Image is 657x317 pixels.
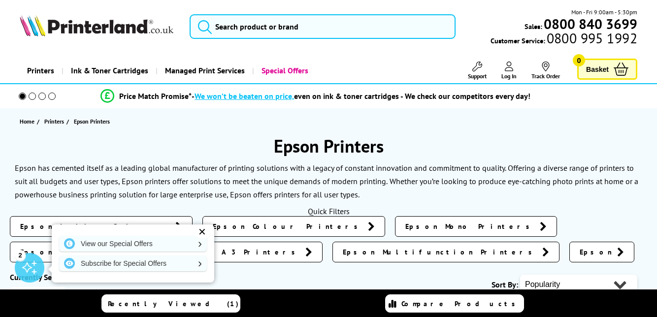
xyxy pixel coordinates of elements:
[395,216,557,237] a: Epson Mono Printers
[71,58,148,83] span: Ink & Toner Cartridges
[10,242,162,262] a: Epson A4 Printers
[10,206,647,216] div: Quick Filters
[182,247,300,257] span: Epson A3 Printers
[62,58,156,83] a: Ink & Toner Cartridges
[492,280,518,289] span: Sort By:
[542,19,637,29] a: 0800 840 3699
[531,62,560,80] a: Track Order
[20,15,177,38] a: Printerland Logo
[20,247,140,257] span: Epson A4 Printers
[405,222,535,231] span: Epson Mono Printers
[10,216,193,237] a: Epson Inkjet Printers
[252,58,316,83] a: Special Offers
[119,91,192,101] span: Price Match Promise*
[545,33,637,43] span: 0800 995 1992
[20,15,173,36] img: Printerland Logo
[202,216,385,237] a: Epson Colour Printers
[59,255,207,271] a: Subscribe for Special Offers
[468,62,487,80] a: Support
[586,63,609,76] span: Basket
[44,116,64,127] span: Printers
[192,91,530,101] div: - even on ink & toner cartridges - We check our competitors every day!
[156,58,252,83] a: Managed Print Services
[332,242,559,262] a: Epson Multifunction Printers
[569,242,634,262] a: Epson
[190,14,456,39] input: Search product or brand
[213,222,363,231] span: Epson Colour Printers
[101,294,240,313] a: Recently Viewed (1)
[108,299,239,308] span: Recently Viewed (1)
[525,22,542,31] span: Sales:
[573,54,585,66] span: 0
[10,272,153,282] div: Currently Selected
[385,294,524,313] a: Compare Products
[59,236,207,252] a: View our Special Offers
[501,62,517,80] a: Log In
[544,15,637,33] b: 0800 840 3699
[580,247,612,257] span: Epson
[195,225,209,239] div: ✕
[491,33,637,45] span: Customer Service:
[577,59,637,80] a: Basket 0
[20,116,37,127] a: Home
[343,247,537,257] span: Epson Multifunction Printers
[10,134,647,158] h1: Epson Printers
[172,242,323,262] a: Epson A3 Printers
[501,72,517,80] span: Log In
[195,91,294,101] span: We won’t be beaten on price,
[5,88,626,105] li: modal_Promise
[20,222,170,231] span: Epson Inkjet Printers
[401,299,521,308] span: Compare Products
[20,58,62,83] a: Printers
[15,250,26,260] div: 2
[571,7,637,17] span: Mon - Fri 9:00am - 5:30pm
[15,163,634,186] p: Epson has cemented itself as a leading global manufacturer of printing solutions with a legacy of...
[74,118,110,125] span: Epson Printers
[468,72,487,80] span: Support
[44,116,66,127] a: Printers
